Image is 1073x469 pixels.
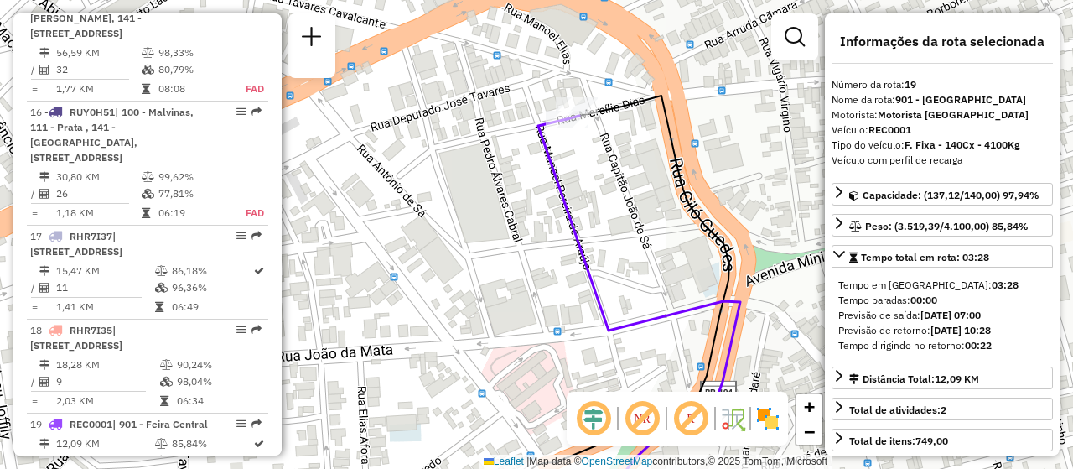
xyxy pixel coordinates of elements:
i: % de utilização do peso [142,48,154,58]
td: 11 [55,279,154,296]
i: % de utilização do peso [142,172,154,182]
strong: Motorista [GEOGRAPHIC_DATA] [878,108,1029,121]
span: | [526,456,529,467]
span: | [STREET_ADDRESS] [30,324,122,352]
a: Leaflet [484,456,524,467]
div: Veículo com perfil de recarga [832,153,1053,168]
span: RHR7I35 [70,324,112,336]
em: Opções [236,419,246,429]
div: Motorista: [832,107,1053,122]
a: Tempo total em rota: 03:28 [832,245,1053,268]
a: Distância Total:12,09 KM [832,367,1053,389]
div: Distância Total: [849,372,979,387]
div: Tempo paradas: [838,293,1046,308]
span: | 100 - Malvinas, 111 - Prata , 141 - [GEOGRAPHIC_DATA], [STREET_ADDRESS] [30,106,194,164]
em: Opções [236,107,246,117]
span: Exibir NR [622,399,662,439]
td: 1,41 KM [55,299,154,315]
td: / [30,185,39,202]
img: Fluxo de ruas [719,405,746,432]
em: Opções [236,231,246,241]
div: Previsão de retorno: [838,323,1046,338]
td: 56,59 KM [55,44,141,61]
i: Distância Total [39,266,49,276]
td: 06:49 [171,299,252,315]
i: Tempo total em rota [142,208,150,218]
a: Exibir filtros [778,20,811,54]
i: Total de Atividades [39,283,49,293]
i: Total de Atividades [39,377,49,387]
td: FAD [227,205,265,221]
td: 98,33% [158,44,227,61]
td: 18,28 KM [55,357,159,373]
a: Nova sessão e pesquisa [295,20,329,58]
span: | 901 - Feira Central [112,418,208,430]
div: Nome da rota: [832,92,1053,107]
td: 06:34 [176,393,261,409]
span: RUY0H51 [70,106,115,118]
span: Capacidade: (137,12/140,00) 97,94% [863,189,1039,201]
span: Peso: (3.519,39/4.100,00) 85,84% [865,220,1029,232]
td: 98,04% [176,373,261,390]
i: Distância Total [39,360,49,370]
span: 12,09 KM [935,373,979,385]
td: = [30,205,39,221]
div: Número da rota: [832,77,1053,92]
em: Rota exportada [251,419,262,429]
span: | [STREET_ADDRESS] [30,230,122,258]
td: = [30,393,39,409]
div: Veículo: [832,122,1053,138]
a: Zoom out [796,419,822,445]
div: Map data © contributors,© 2025 TomTom, Microsoft [479,455,832,469]
span: 18 - [30,324,122,352]
a: Peso: (3.519,39/4.100,00) 85,84% [832,214,1053,237]
span: 19 - [30,418,208,430]
i: Distância Total [39,48,49,58]
td: 1,77 KM [55,81,141,97]
h4: Informações da rota selecionada [832,34,1053,50]
span: Exibir rótulo [671,399,711,439]
strong: REC0001 [868,123,911,136]
td: 99,62% [158,169,227,185]
i: Total de Atividades [39,189,49,199]
em: Opções [236,325,246,335]
strong: 00:22 [965,339,992,352]
i: % de utilização da cubagem [155,456,168,466]
i: % de utilização da cubagem [160,377,173,387]
strong: 03:28 [992,279,1019,291]
i: % de utilização da cubagem [142,65,154,75]
i: Tempo total em rota [160,396,168,406]
strong: F. Fixa - 140Cx - 4100Kg [905,138,1020,151]
td: 97,94% [171,452,252,469]
td: 85,84% [171,435,252,452]
em: Rota exportada [251,107,262,117]
td: 86,18% [171,263,252,279]
strong: 749,00 [915,435,948,447]
span: REC0001 [70,418,112,430]
i: % de utilização do peso [155,266,168,276]
strong: 2 [941,404,946,416]
td: 15,47 KM [55,263,154,279]
div: Tempo dirigindo no retorno: [838,338,1046,353]
td: 12,09 KM [55,435,154,452]
i: Total de Atividades [39,456,49,466]
td: FAD [227,81,265,97]
span: RHR7I37 [70,230,112,242]
td: 32 [55,61,141,78]
span: 16 - [30,106,194,164]
strong: 00:00 [910,294,937,306]
span: Tempo total em rota: 03:28 [861,251,989,263]
em: Rota exportada [251,231,262,241]
div: Tipo do veículo: [832,138,1053,153]
i: Tempo total em rota [142,84,150,94]
a: Total de atividades:2 [832,398,1053,420]
a: Capacidade: (137,12/140,00) 97,94% [832,183,1053,206]
span: − [804,421,815,442]
strong: 19 [905,78,916,91]
td: 1,18 KM [55,205,141,221]
a: Total de itens:749,00 [832,429,1053,451]
div: Tempo total em rota: 03:28 [832,271,1053,360]
td: 77,81% [158,185,227,202]
td: 30,80 KM [55,169,141,185]
i: Tempo total em rota [155,302,163,312]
